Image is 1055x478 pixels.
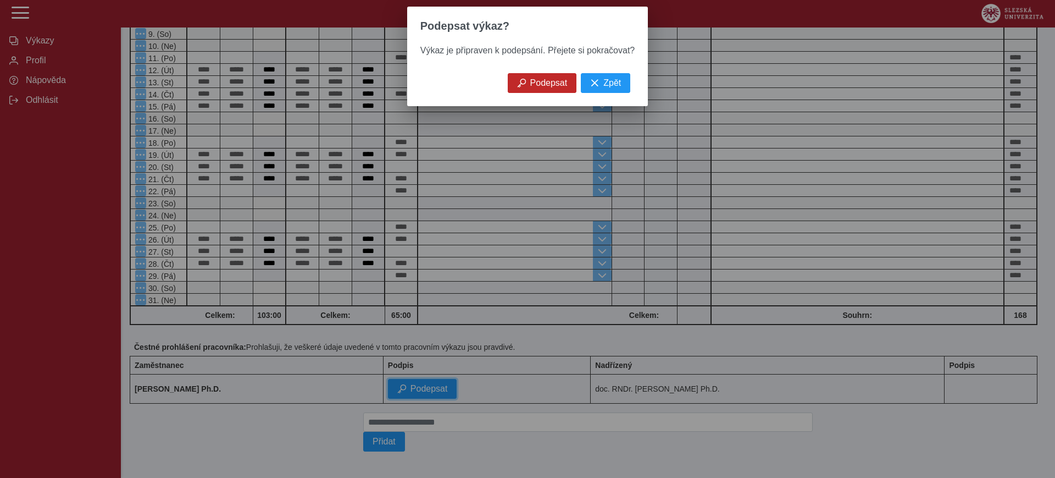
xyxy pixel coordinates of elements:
span: Zpět [603,78,621,88]
span: Podepsat výkaz? [420,20,509,32]
span: Výkaz je připraven k podepsání. Přejete si pokračovat? [420,46,635,55]
span: Podepsat [530,78,568,88]
button: Zpět [581,73,630,93]
button: Podepsat [508,73,577,93]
